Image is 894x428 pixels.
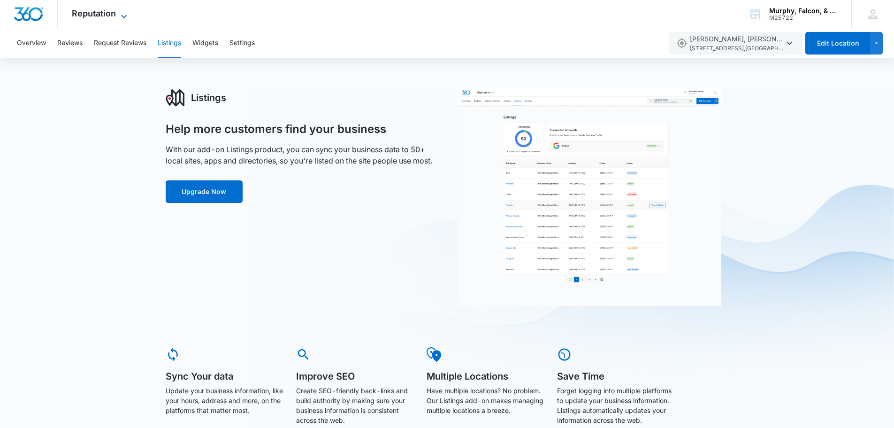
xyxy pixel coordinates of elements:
h5: Improve SEO [296,372,413,381]
h5: Multiple Locations [427,372,544,381]
p: With our add-on Listings product, you can sync your business data to 50+ local sites, apps and di... [166,144,437,166]
button: [PERSON_NAME], [PERSON_NAME] & [PERSON_NAME][STREET_ADDRESS],[GEOGRAPHIC_DATA],MD [669,32,802,54]
h5: Sync Your data [166,372,283,381]
button: Request Reviews [94,28,146,58]
p: Have multiple locations? No problem. Our Listings add-on makes managing multiple locations a breeze. [427,386,544,415]
button: Reviews [57,28,83,58]
p: Update your business information, like your hours, address and more, on the platforms that matter... [166,386,283,415]
p: Create SEO-friendly back-links and build authority by making sure your business information is co... [296,386,413,425]
button: Upgrade Now [166,180,243,203]
button: Edit Location [805,32,870,54]
button: Settings [229,28,255,58]
span: Reputation [72,8,116,18]
span: [STREET_ADDRESS] , [GEOGRAPHIC_DATA] , MD [690,44,784,53]
button: Overview [17,28,46,58]
h1: Help more customers find your business [166,122,386,136]
h5: Save Time [557,372,674,381]
button: Widgets [192,28,218,58]
div: account id [769,15,838,21]
div: account name [769,7,838,15]
button: Listings [158,28,181,58]
span: [PERSON_NAME], [PERSON_NAME] & [PERSON_NAME] [690,34,784,53]
p: Forget logging into multiple platforms to update your business information. Listings automaticall... [557,386,674,425]
h3: Listings [191,91,226,105]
